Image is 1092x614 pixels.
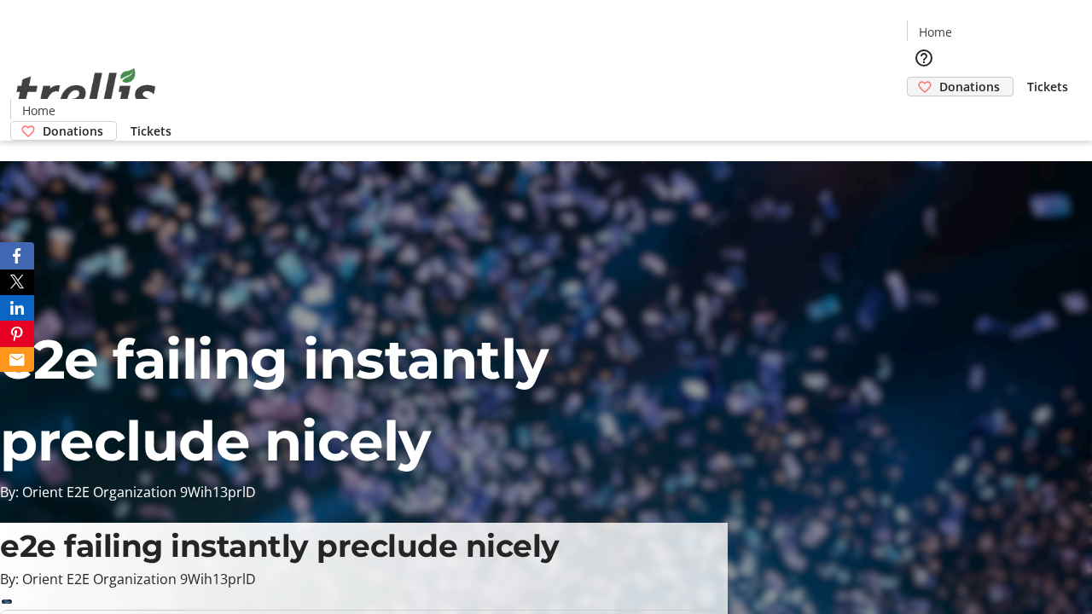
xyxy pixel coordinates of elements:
a: Home [11,101,66,119]
span: Tickets [131,122,171,140]
a: Tickets [117,122,185,140]
a: Donations [907,77,1014,96]
span: Home [919,23,952,41]
button: Help [907,41,941,75]
span: Tickets [1027,78,1068,96]
img: Orient E2E Organization 9Wih13prlD's Logo [10,49,162,135]
span: Home [22,101,55,119]
a: Tickets [1014,78,1082,96]
button: Cart [907,96,941,130]
span: Donations [43,122,103,140]
a: Donations [10,121,117,141]
span: Donations [939,78,1000,96]
a: Home [908,23,962,41]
